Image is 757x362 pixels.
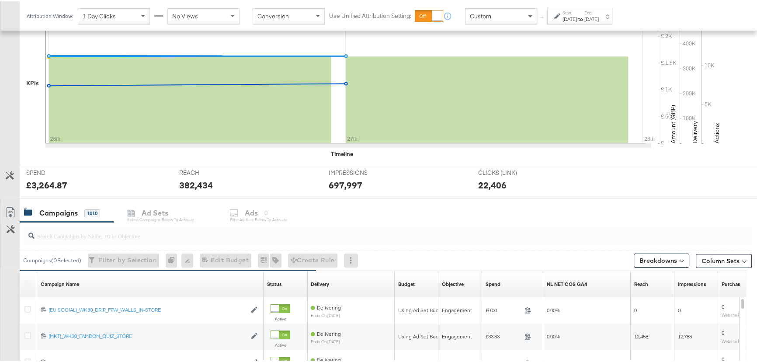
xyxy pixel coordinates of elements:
[26,12,73,18] div: Attribution Window:
[669,104,677,142] text: Amount (GBP)
[713,122,721,142] text: Actions
[486,279,500,286] div: Spend
[577,14,584,21] strong: to
[478,178,507,190] div: 22,406
[317,329,341,336] span: Delivering
[41,279,79,286] div: Campaign Name
[478,167,544,176] span: CLICKS (LINK)
[547,332,560,338] span: 0.00%
[486,332,521,338] span: £33.83
[722,337,757,342] sub: Website Purchases
[486,306,521,312] span: £0.00
[311,279,329,286] div: Delivery
[317,355,341,362] span: Delivering
[311,312,341,317] sub: ends on [DATE]
[83,11,116,19] span: 1 Day Clicks
[722,311,757,316] sub: Website Purchases
[634,279,648,286] div: Reach
[547,279,587,286] a: NL NET COS GA4
[331,149,353,157] div: Timeline
[172,11,198,19] span: No Views
[634,306,637,312] span: 0
[442,279,464,286] a: Your campaign's objective.
[678,279,706,286] div: Impressions
[267,279,282,286] div: Status
[41,279,79,286] a: Your campaign name.
[634,252,689,266] button: Breakdowns
[398,279,415,286] div: Budget
[49,305,247,313] a: (EU SOCIAL)_WK30_DRIP_FTW_WALLS_IN-STORE
[722,355,724,361] span: 0
[166,252,181,266] div: 0
[39,207,78,217] div: Campaigns
[470,11,491,19] span: Custom
[398,279,415,286] a: The maximum amount you're willing to spend on your ads, on average each day or over the lifetime ...
[179,167,245,176] span: REACH
[678,279,706,286] a: The number of times your ad was served. On mobile apps an ad is counted as served the first time ...
[538,15,546,18] span: ↑
[49,331,247,338] div: (MKT)_WK30_FAMDOM_QUIZ_STORE
[329,167,394,176] span: IMPRESSIONS
[329,10,411,19] label: Use Unified Attribution Setting:
[696,253,752,267] button: Column Sets
[563,14,577,21] div: [DATE]
[398,332,447,339] div: Using Ad Set Budget
[486,279,500,286] a: The total amount spent to date.
[311,338,341,343] sub: ends on [DATE]
[35,223,686,240] input: Search Campaigns by Name, ID or Objective
[691,120,699,142] text: Delivery
[23,255,81,263] div: Campaigns ( 0 Selected)
[271,315,290,320] label: Active
[26,167,92,176] span: SPEND
[584,9,599,14] label: End:
[26,78,39,86] div: KPIs
[271,341,290,347] label: Active
[722,302,724,309] span: 0
[257,11,289,19] span: Conversion
[634,279,648,286] a: The number of people your ad was served to.
[317,303,341,310] span: Delivering
[49,331,247,339] a: (MKT)_WK30_FAMDOM_QUIZ_STORE
[634,332,648,338] span: 12,458
[84,208,100,216] div: 1010
[49,305,247,312] div: (EU SOCIAL)_WK30_DRIP_FTW_WALLS_IN-STORE
[329,178,362,190] div: 697,997
[26,178,67,190] div: £3,264.87
[398,306,447,313] div: Using Ad Set Budget
[179,178,213,190] div: 382,434
[722,328,724,335] span: 0
[311,279,329,286] a: Reflects the ability of your Ad Campaign to achieve delivery based on ad states, schedule and bud...
[442,332,472,338] span: Engagement
[442,279,464,286] div: Objective
[442,306,472,312] span: Engagement
[584,14,599,21] div: [DATE]
[678,306,681,312] span: 0
[563,9,577,14] label: Start:
[267,279,282,286] a: Shows the current state of your Ad Campaign.
[678,332,692,338] span: 12,788
[547,306,560,312] span: 0.00%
